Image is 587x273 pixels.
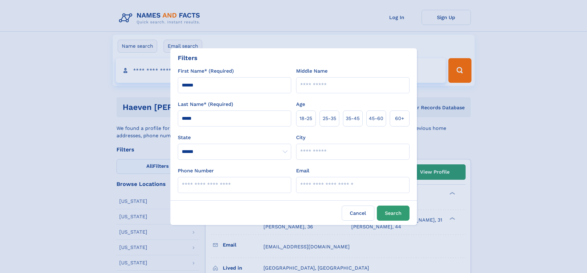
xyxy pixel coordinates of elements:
[178,67,234,75] label: First Name* (Required)
[323,115,336,122] span: 25‑35
[296,134,305,141] label: City
[178,134,291,141] label: State
[377,206,410,221] button: Search
[178,167,214,175] label: Phone Number
[178,53,198,62] div: Filters
[346,115,360,122] span: 35‑45
[296,167,309,175] label: Email
[300,115,312,122] span: 18‑25
[395,115,404,122] span: 60+
[178,101,233,108] label: Last Name* (Required)
[342,206,374,221] label: Cancel
[296,101,305,108] label: Age
[296,67,328,75] label: Middle Name
[369,115,383,122] span: 45‑60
